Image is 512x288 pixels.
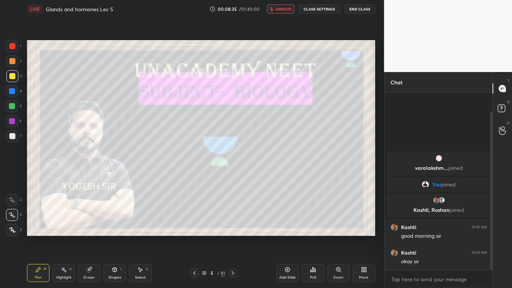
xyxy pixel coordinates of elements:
div: 3 [6,70,22,82]
div: H [69,267,72,271]
div: C [6,194,22,206]
div: P [44,267,46,271]
p: T [508,78,510,84]
div: LIVE [27,4,43,13]
div: Z [6,224,22,236]
p: G [507,120,510,126]
div: / [217,271,219,275]
div: Poll [310,276,316,279]
div: Shapes [108,276,121,279]
div: 5 [6,100,22,112]
div: grid [385,150,493,270]
div: Eraser [84,276,95,279]
button: End Class [344,4,375,13]
p: varalakshm... [391,165,487,171]
img: eb364ab0634b45759afee9d99346085b.jpg [432,196,440,204]
div: 7 [6,130,22,142]
div: 81 [221,270,225,276]
div: 5 [208,271,216,275]
span: You [432,181,441,187]
img: default.png [437,196,445,204]
div: X [6,209,22,221]
h6: Kashti [401,224,416,231]
img: f58144f78eaf40519543c9a67466e84b.jpg [422,181,429,188]
h6: Kashti [401,249,416,256]
p: Kashti, Roshan [391,207,487,213]
div: okay sir [401,258,487,265]
div: 10:19 AM [472,250,487,255]
div: More [359,276,368,279]
div: 1 [6,40,21,52]
div: 2 [6,55,22,67]
span: joined [449,206,464,213]
div: S [146,267,148,271]
p: Chat [385,72,409,92]
span: unmute [275,6,292,12]
p: D [507,99,510,105]
div: good morning sir [401,232,487,240]
h4: Glands and hormones Lec 5 [46,6,113,13]
div: Pen [35,276,42,279]
div: Zoom [333,276,343,279]
div: Select [135,276,146,279]
button: CLASS SETTINGS [299,4,340,13]
span: joined [448,164,463,171]
img: eb364ab0634b45759afee9d99346085b.jpg [391,223,398,231]
div: Highlight [56,276,72,279]
div: L [120,267,123,271]
div: 6 [6,115,22,127]
button: unmute [267,4,294,13]
div: Add Slide [279,276,296,279]
img: c3d80347faca486eaef9335f6e5fc252.jpg [435,154,442,162]
div: 4 [6,85,22,97]
img: eb364ab0634b45759afee9d99346085b.jpg [391,249,398,256]
span: joined [441,181,456,187]
div: 10:16 AM [472,225,487,229]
